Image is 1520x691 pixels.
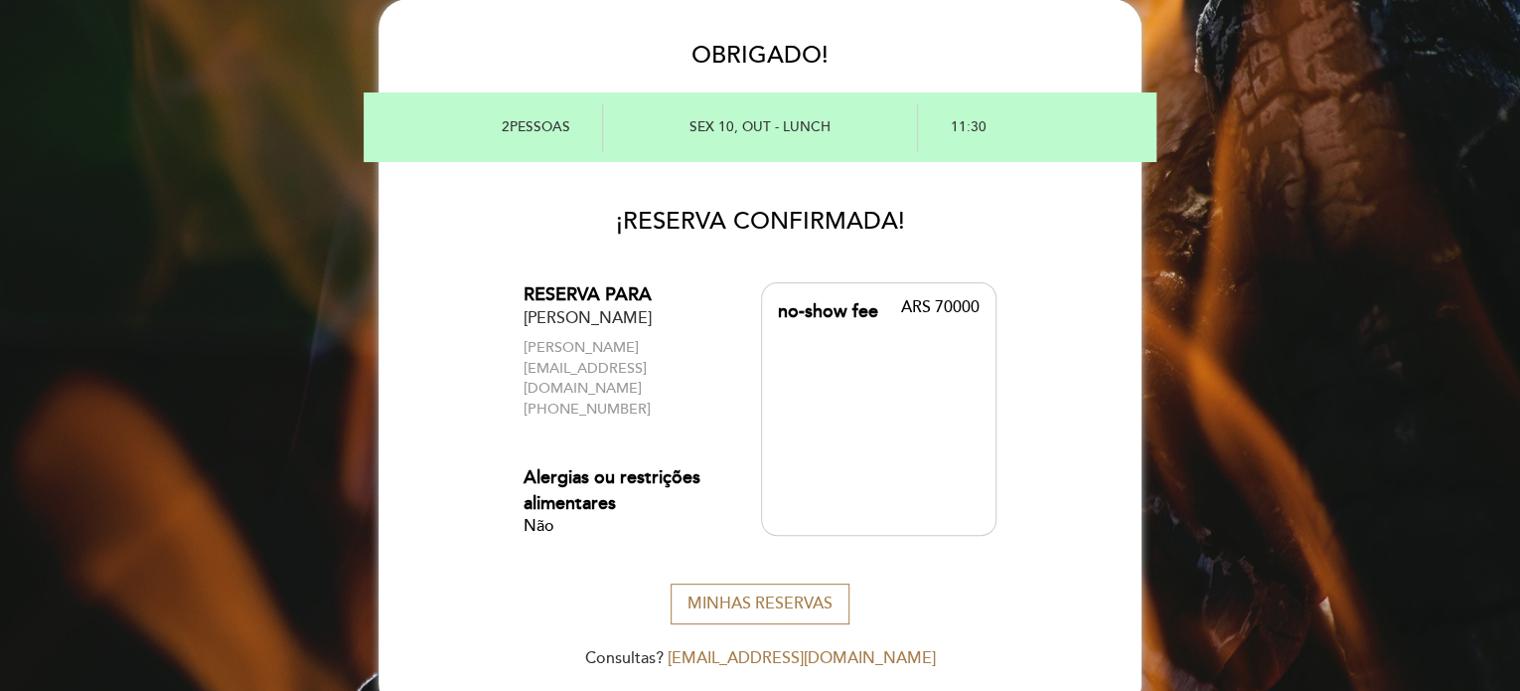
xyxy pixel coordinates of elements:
span: Consultas? [585,648,664,668]
div: Sex 10, out - LUNCH [602,103,919,152]
div: Não [524,517,725,536]
button: MINHAS RESERVAS [671,584,849,624]
a: [EMAIL_ADDRESS][DOMAIN_NAME] [668,648,936,668]
div: RESERVA PARA [524,282,725,308]
div: ARS 70000 [878,299,980,325]
div: no-show fee [778,299,879,325]
div: 11:30 [918,103,1133,152]
div: [PERSON_NAME][EMAIL_ADDRESS][DOMAIN_NAME] [PHONE_NUMBER] [524,338,725,420]
span: OBRIGADO! [691,41,829,70]
div: 2 [387,103,602,152]
span: pessoas [510,118,570,135]
div: [PERSON_NAME] [524,307,725,330]
h4: ¡RESERVA CONFIRMADA! [524,194,996,250]
div: Alergias ou restrições alimentares [524,465,725,516]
